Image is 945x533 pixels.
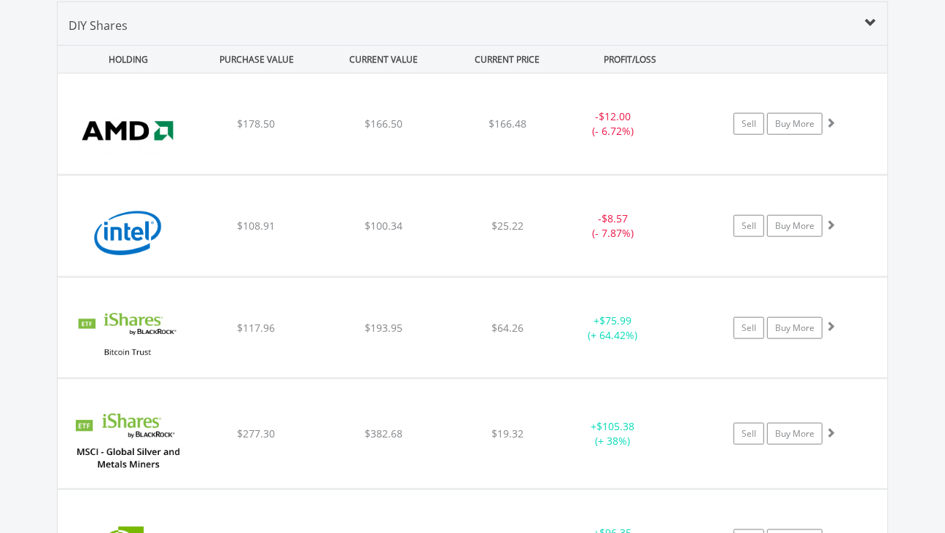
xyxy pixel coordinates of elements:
a: Buy More [767,423,822,445]
img: EQU.US.SLVP.png [65,397,190,485]
div: HOLDING [58,46,191,73]
div: + (+ 64.42%) [558,314,668,343]
span: $25.22 [491,219,524,233]
img: EQU.US.IBIT.png [65,296,190,374]
a: Sell [734,113,764,135]
span: $277.30 [237,427,275,440]
span: $105.38 [596,419,634,433]
div: CURRENT PRICE [449,46,565,73]
span: $12.00 [599,109,631,123]
div: - (- 7.87%) [558,211,668,241]
a: Sell [734,215,764,237]
div: PURCHASE VALUE [194,46,319,73]
span: $117.96 [237,321,275,335]
span: $75.99 [599,314,631,327]
span: $166.50 [365,117,402,131]
span: $64.26 [491,321,524,335]
span: $100.34 [365,219,402,233]
span: DIY Shares [69,17,128,34]
span: $382.68 [365,427,402,440]
span: $166.48 [489,117,526,131]
a: Sell [734,423,764,445]
span: $19.32 [491,427,524,440]
span: $108.91 [237,219,275,233]
a: Buy More [767,113,822,135]
a: Sell [734,317,764,339]
div: - (- 6.72%) [558,109,668,139]
div: CURRENT VALUE [322,46,446,73]
img: EQU.US.INTC.png [65,194,190,273]
span: $193.95 [365,321,402,335]
a: Buy More [767,317,822,339]
div: PROFIT/LOSS [568,46,693,73]
span: $178.50 [237,117,275,131]
span: $8.57 [602,211,628,225]
img: EQU.US.AMD.png [65,92,190,171]
div: + (+ 38%) [558,419,668,448]
a: Buy More [767,215,822,237]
